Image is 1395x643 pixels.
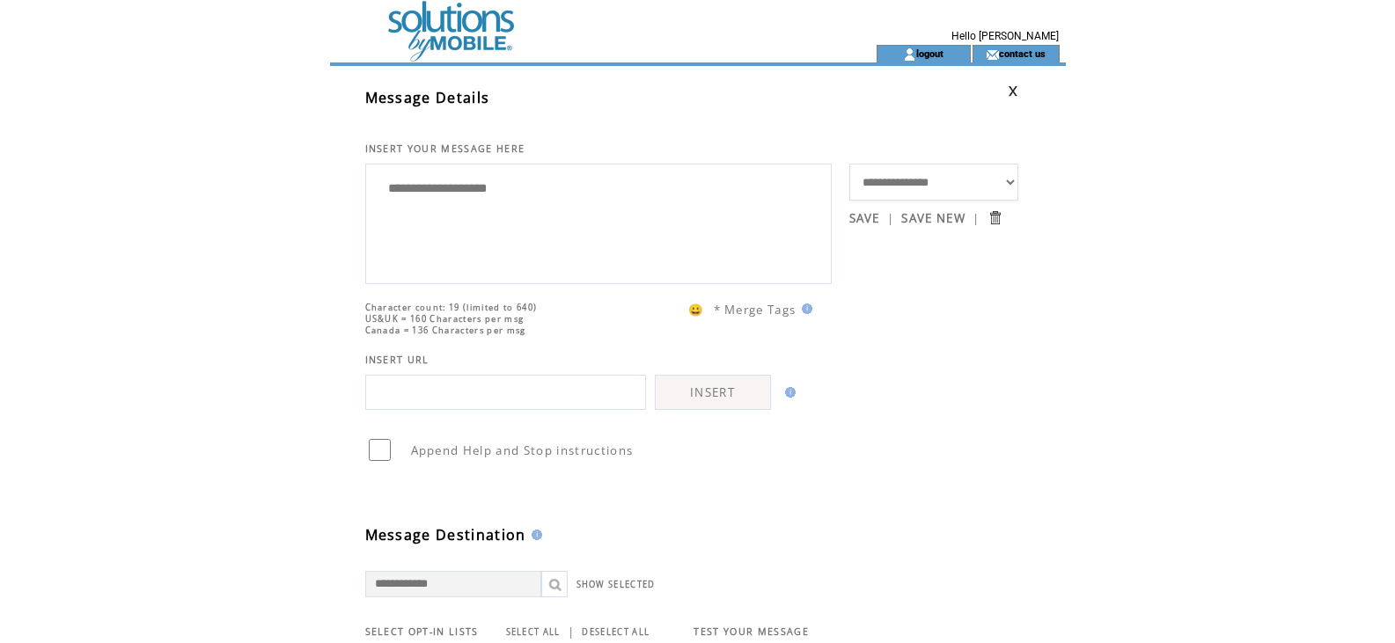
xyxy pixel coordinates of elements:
img: contact_us_icon.gif [986,47,999,62]
img: help.gif [797,303,812,314]
img: help.gif [780,387,796,398]
a: SHOW SELECTED [576,579,656,590]
span: Message Destination [365,525,526,544]
a: INSERT [655,375,771,410]
span: Message Details [365,88,490,107]
a: DESELECT ALL [582,626,650,638]
a: contact us [999,47,1046,59]
a: SAVE [849,210,880,226]
a: SELECT ALL [506,626,561,638]
img: help.gif [526,530,542,540]
a: logout [916,47,943,59]
a: SAVE NEW [901,210,965,226]
span: INSERT YOUR MESSAGE HERE [365,142,525,155]
img: account_icon.gif [903,47,916,62]
span: Character count: 19 (limited to 640) [365,302,538,313]
span: TEST YOUR MESSAGE [694,625,809,638]
span: Hello [PERSON_NAME] [951,30,1059,42]
span: INSERT URL [365,354,430,366]
span: | [887,210,894,226]
span: * Merge Tags [714,302,797,318]
input: Submit [987,209,1003,226]
span: | [568,624,575,639]
span: SELECT OPT-IN LISTS [365,625,479,638]
span: Append Help and Stop instructions [411,442,634,458]
span: US&UK = 160 Characters per msg [365,313,525,325]
span: 😀 [688,302,704,318]
span: | [973,210,980,226]
span: Canada = 136 Characters per msg [365,325,526,336]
